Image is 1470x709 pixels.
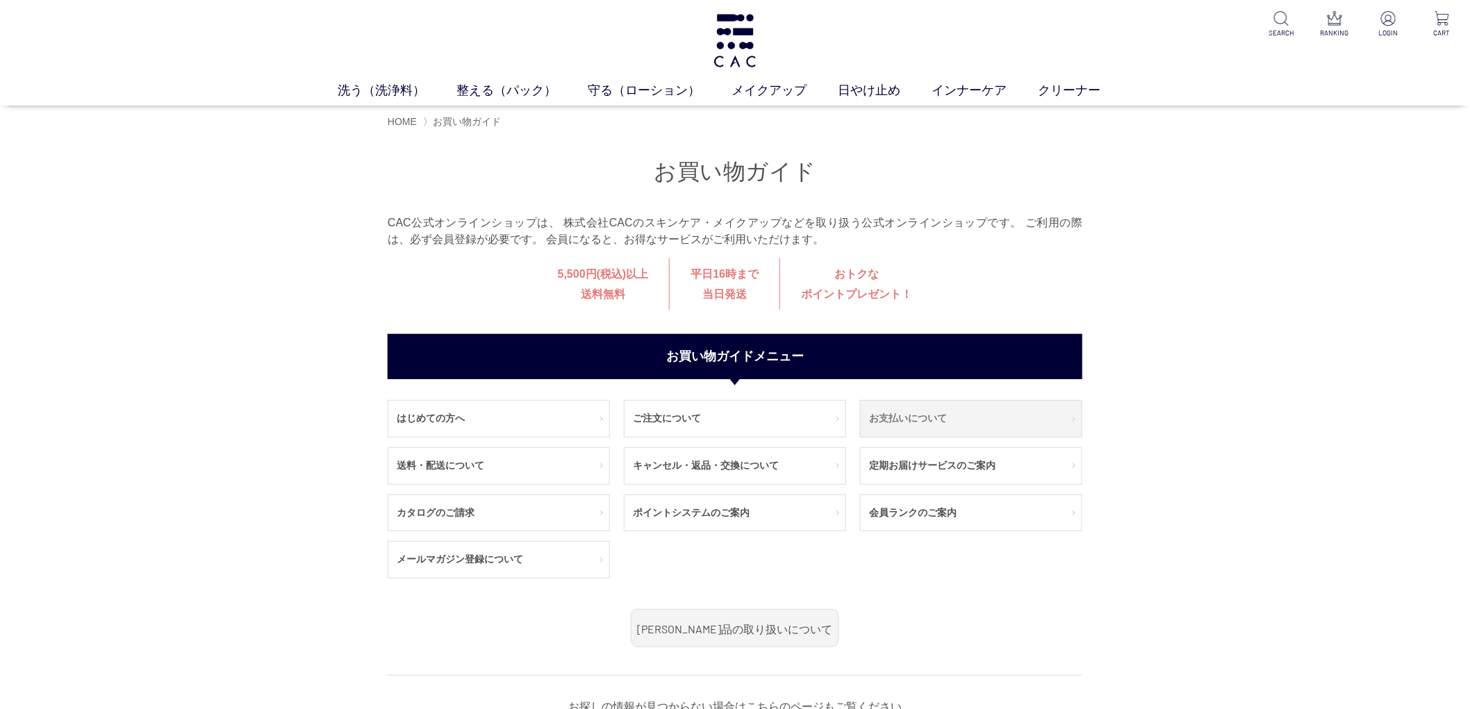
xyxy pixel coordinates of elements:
[388,542,609,578] a: メールマガジン登録について
[625,495,845,531] a: ポイントシステムのご案内
[839,81,932,100] a: 日やけ止め
[388,401,609,437] a: はじめての方へ
[1039,81,1132,100] a: クリーナー
[1371,11,1405,38] a: LOGIN
[1318,28,1352,38] p: RANKING
[932,81,1039,100] a: インナーケア
[388,157,1082,187] h1: お買い物ガイド
[779,258,933,310] div: おトクな ポイントプレゼント！
[711,14,759,67] img: logo
[588,81,732,100] a: 守る（ローション）
[388,448,609,484] a: 送料・配送について
[861,495,1082,531] a: 会員ランクのご案内
[388,334,1082,379] h2: お買い物ガイドメニュー
[732,81,839,100] a: メイクアップ
[537,258,670,310] div: 5,500円(税込)以上 送料無料
[1318,11,1352,38] a: RANKING
[861,401,1082,437] a: お支払いについて
[669,258,779,310] div: 平日16時まで 当日発送
[1264,28,1298,38] p: SEARCH
[631,609,839,647] a: [PERSON_NAME]品の取り扱いについて
[388,495,609,531] a: カタログのご請求
[388,215,1082,248] p: CAC公式オンラインショップは、 株式会社CACのスキンケア・メイクアップなどを取り扱う公式オンラインショップです。 ご利用の際は、必ず会員登録が必要です。 会員になると、お得なサービスがご利用...
[423,115,504,128] li: 〉
[338,81,457,100] a: 洗う（洗浄料）
[625,401,845,437] a: ご注文について
[457,81,588,100] a: 整える（パック）
[1371,28,1405,38] p: LOGIN
[1264,11,1298,38] a: SEARCH
[861,448,1082,484] a: 定期お届けサービスのご案内
[433,116,501,127] span: お買い物ガイド
[1425,11,1459,38] a: CART
[388,116,417,127] a: HOME
[625,448,845,484] a: キャンセル・返品・交換について
[1425,28,1459,38] p: CART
